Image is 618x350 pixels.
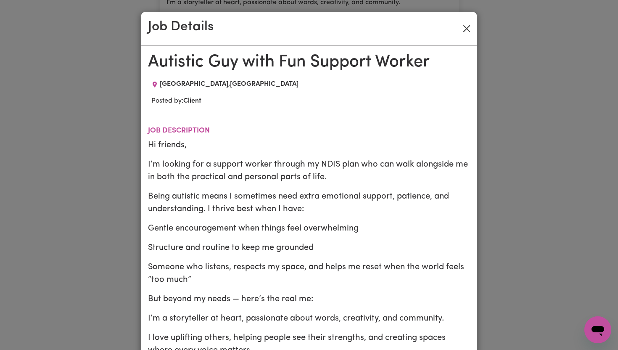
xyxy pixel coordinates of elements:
p: Someone who listens, respects my space, and helps me reset when the world feels “too much” [148,261,470,286]
h2: Job description [148,126,470,135]
p: Being autistic means I sometimes need extra emotional support, patience, and understanding. I thr... [148,190,470,215]
b: Client [183,98,201,104]
p: I’m looking for a support worker through my NDIS plan who can walk alongside me in both the pract... [148,158,470,183]
span: Posted by: [151,98,201,104]
h2: Job Details [148,19,214,35]
h1: Autistic Guy with Fun Support Worker [148,52,470,72]
button: Close [460,22,473,35]
span: [GEOGRAPHIC_DATA] , [GEOGRAPHIC_DATA] [160,81,298,87]
p: Structure and routine to keep me grounded [148,241,470,254]
div: Job location: KINGSTON, Queensland [148,79,302,89]
p: I’m a storyteller at heart, passionate about words, creativity, and community. [148,312,470,325]
p: Hi friends, [148,139,470,151]
p: Gentle encouragement when things feel overwhelming [148,222,470,235]
p: But beyond my needs — here’s the real me: [148,293,470,305]
iframe: Button to launch messaging window [584,316,611,343]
